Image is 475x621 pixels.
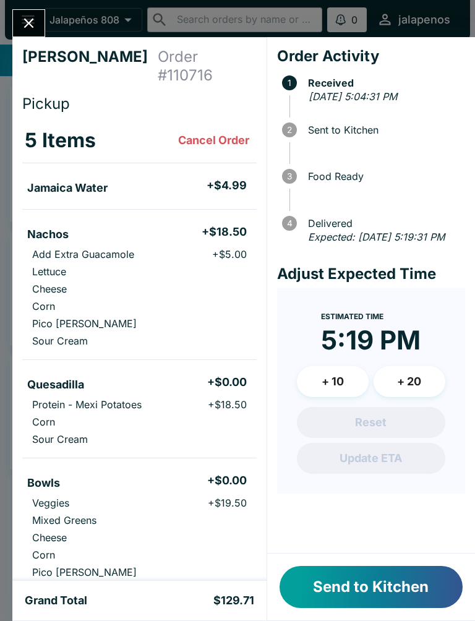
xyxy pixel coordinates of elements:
h5: $129.71 [213,593,254,608]
h5: Nachos [27,227,69,242]
h4: [PERSON_NAME] [22,48,158,85]
button: + 10 [297,366,369,397]
h5: + $4.99 [207,178,247,193]
time: 5:19 PM [321,324,421,356]
p: Pico [PERSON_NAME] [32,317,137,330]
h5: + $18.50 [202,225,247,239]
text: 1 [288,78,291,88]
h4: Order # 110716 [158,48,257,85]
p: Corn [32,549,55,561]
span: Delivered [302,218,465,229]
span: Estimated Time [321,312,383,321]
em: [DATE] 5:04:31 PM [309,90,397,103]
p: Sour Cream [32,335,88,347]
h5: Grand Total [25,593,87,608]
p: Lettuce [32,265,66,278]
h4: Order Activity [277,47,465,66]
span: Sent to Kitchen [302,124,465,135]
p: + $5.00 [212,248,247,260]
p: Cheese [32,531,67,544]
p: Veggies [32,497,69,509]
p: Corn [32,300,55,312]
h3: 5 Items [25,128,96,153]
h5: + $0.00 [207,473,247,488]
p: + $19.50 [208,497,247,509]
span: Received [302,77,465,88]
h5: Jamaica Water [27,181,108,195]
text: 3 [287,171,292,181]
h5: Bowls [27,476,60,490]
em: Expected: [DATE] 5:19:31 PM [308,231,445,243]
p: Mixed Greens [32,514,96,526]
p: Corn [32,416,55,428]
span: Food Ready [302,171,465,182]
button: Send to Kitchen [280,566,463,608]
button: + 20 [374,366,445,397]
text: 4 [286,218,292,228]
p: Cheese [32,283,67,295]
p: Sour Cream [32,433,88,445]
text: 2 [287,125,292,135]
button: Cancel Order [173,128,254,153]
span: Pickup [22,95,70,113]
h5: Quesadilla [27,377,84,392]
p: Pico [PERSON_NAME] [32,566,137,578]
p: + $18.50 [208,398,247,411]
p: Protein - Mexi Potatoes [32,398,142,411]
h4: Adjust Expected Time [277,265,465,283]
button: Close [13,10,45,36]
h5: + $0.00 [207,375,247,390]
p: Add Extra Guacamole [32,248,134,260]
